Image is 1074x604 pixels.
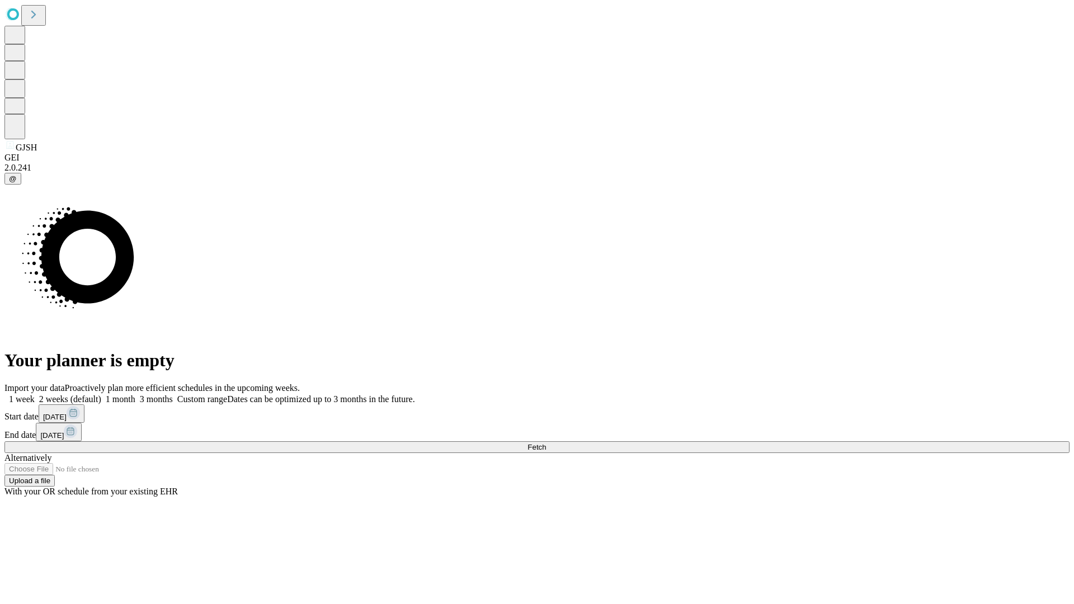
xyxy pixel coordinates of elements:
span: 2 weeks (default) [39,394,101,404]
div: Start date [4,404,1070,423]
span: Custom range [177,394,227,404]
div: 2.0.241 [4,163,1070,173]
span: 1 week [9,394,35,404]
span: GJSH [16,143,37,152]
span: Import your data [4,383,65,393]
button: [DATE] [36,423,82,441]
button: [DATE] [39,404,84,423]
button: @ [4,173,21,185]
span: Proactively plan more efficient schedules in the upcoming weeks. [65,383,300,393]
span: 1 month [106,394,135,404]
span: Dates can be optimized up to 3 months in the future. [227,394,414,404]
span: With your OR schedule from your existing EHR [4,487,178,496]
h1: Your planner is empty [4,350,1070,371]
span: [DATE] [40,431,64,440]
span: 3 months [140,394,173,404]
button: Upload a file [4,475,55,487]
span: Alternatively [4,453,51,463]
div: End date [4,423,1070,441]
span: [DATE] [43,413,67,421]
span: Fetch [527,443,546,451]
button: Fetch [4,441,1070,453]
div: GEI [4,153,1070,163]
span: @ [9,174,17,183]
